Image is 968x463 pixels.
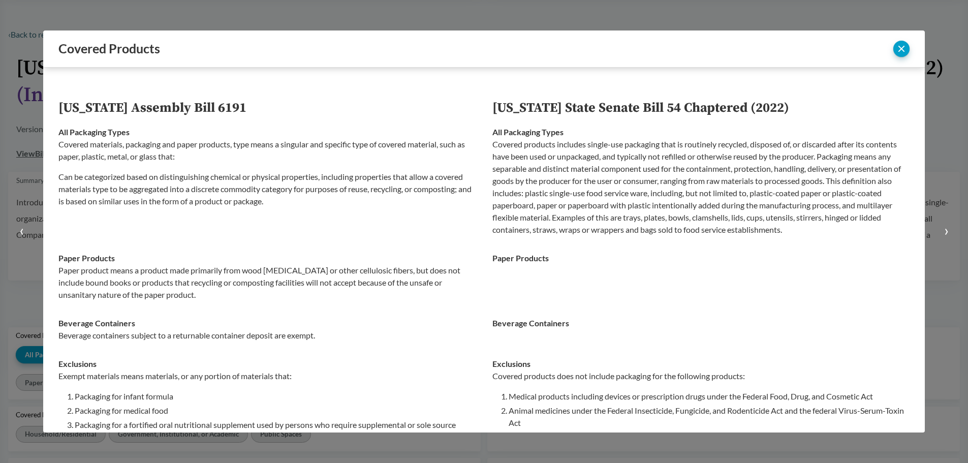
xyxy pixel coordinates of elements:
[944,221,949,239] small: ›
[58,370,476,382] p: Exempt materials means materials, or any portion of materials that:
[19,221,24,239] small: ‹
[492,138,910,236] p: Covered products includes single-use packaging that is routinely recycled, disposed of, or discar...
[492,127,564,137] strong: All Packaging Types
[58,359,97,368] strong: Exclusions
[58,253,115,263] strong: Paper Products
[58,98,484,118] th: [US_STATE] Assembly Bill 6191
[893,41,910,57] button: close
[492,253,549,263] strong: Paper Products
[75,390,476,403] li: Packaging for infant formula
[58,41,858,56] div: Covered Products
[492,318,569,328] strong: Beverage Containers
[58,329,476,342] p: Beverage containers subject to a returnable container deposit are exempt.
[75,405,476,417] li: Packaging for medical food
[509,390,910,403] li: Medical products including devices or prescription drugs under the Federal Food, Drug, and Cosmet...
[58,171,476,207] p: Can be categorized based on distinguishing chemical or physical properties, including properties ...
[492,359,530,368] strong: Exclusions
[58,264,476,301] p: Paper product means a product made primarily from wood [MEDICAL_DATA] or other cellulosic fibers,...
[509,431,910,455] li: Infant formula, medical food, and nutritional supplements used for persons who require supplement...
[509,405,910,429] li: Animal medicines under the Federal Insecticide, Fungicide, and Rodenticide Act and the federal Vi...
[75,419,476,455] li: Packaging for a fortified oral nutritional supplement used by persons who require supplemental or...
[58,318,135,328] strong: Beverage Containers
[58,127,130,137] strong: All Packaging Types
[492,370,910,382] p: Covered products does not include packaging for the following products:
[484,98,910,118] th: [US_STATE] State Senate Bill 54 Chaptered (2022)
[58,138,476,163] p: Covered materials, packaging and paper products, type means a singular and specific type of cover...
